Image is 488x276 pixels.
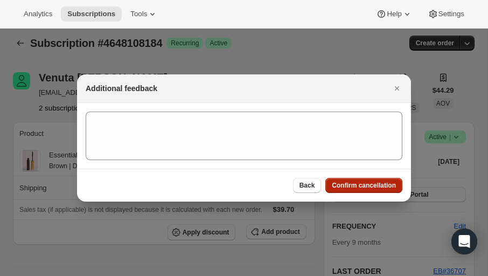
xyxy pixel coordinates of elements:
[86,83,157,94] h2: Additional feedback
[370,6,419,22] button: Help
[421,6,471,22] button: Settings
[61,6,122,22] button: Subscriptions
[130,10,147,18] span: Tools
[451,229,477,254] div: Open Intercom Messenger
[124,6,164,22] button: Tools
[24,10,52,18] span: Analytics
[325,178,402,193] button: Confirm cancellation
[438,10,464,18] span: Settings
[299,181,315,190] span: Back
[332,181,396,190] span: Confirm cancellation
[387,10,401,18] span: Help
[17,6,59,22] button: Analytics
[67,10,115,18] span: Subscriptions
[389,81,405,96] button: Close
[293,178,322,193] button: Back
